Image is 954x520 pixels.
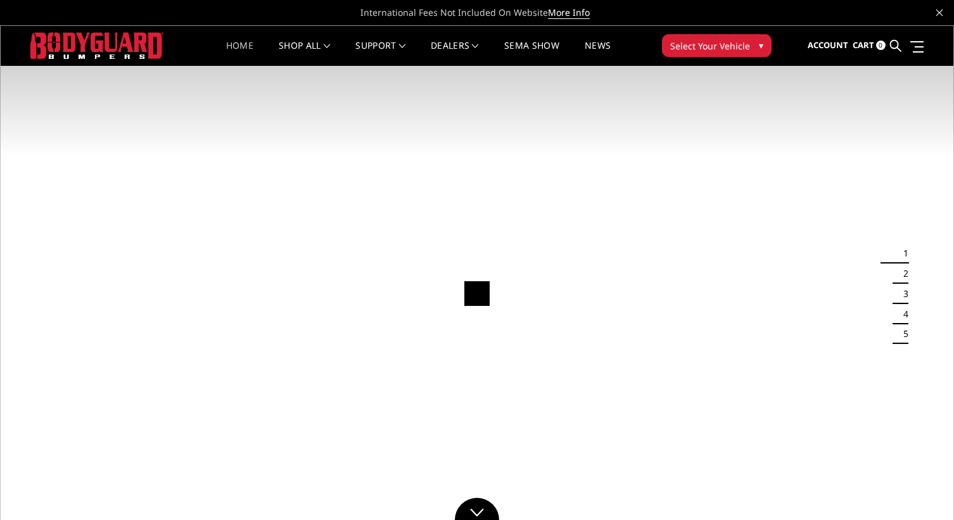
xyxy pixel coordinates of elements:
button: 4 of 5 [896,304,908,324]
span: Account [808,39,848,51]
a: SEMA Show [504,41,559,66]
a: Home [226,41,253,66]
span: Cart [853,39,874,51]
a: shop all [279,41,330,66]
img: BODYGUARD BUMPERS [30,32,163,58]
a: Support [355,41,405,66]
span: ▾ [759,39,763,52]
a: Dealers [431,41,479,66]
a: Click to Down [455,498,499,520]
a: Cart 0 [853,29,886,63]
a: News [585,41,611,66]
button: 2 of 5 [896,263,908,284]
a: More Info [548,6,590,19]
a: Account [808,29,848,63]
span: 0 [876,41,886,50]
button: 1 of 5 [896,243,908,263]
button: 3 of 5 [896,284,908,304]
button: Select Your Vehicle [662,34,772,57]
span: Select Your Vehicle [670,39,750,53]
button: 5 of 5 [896,324,908,345]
